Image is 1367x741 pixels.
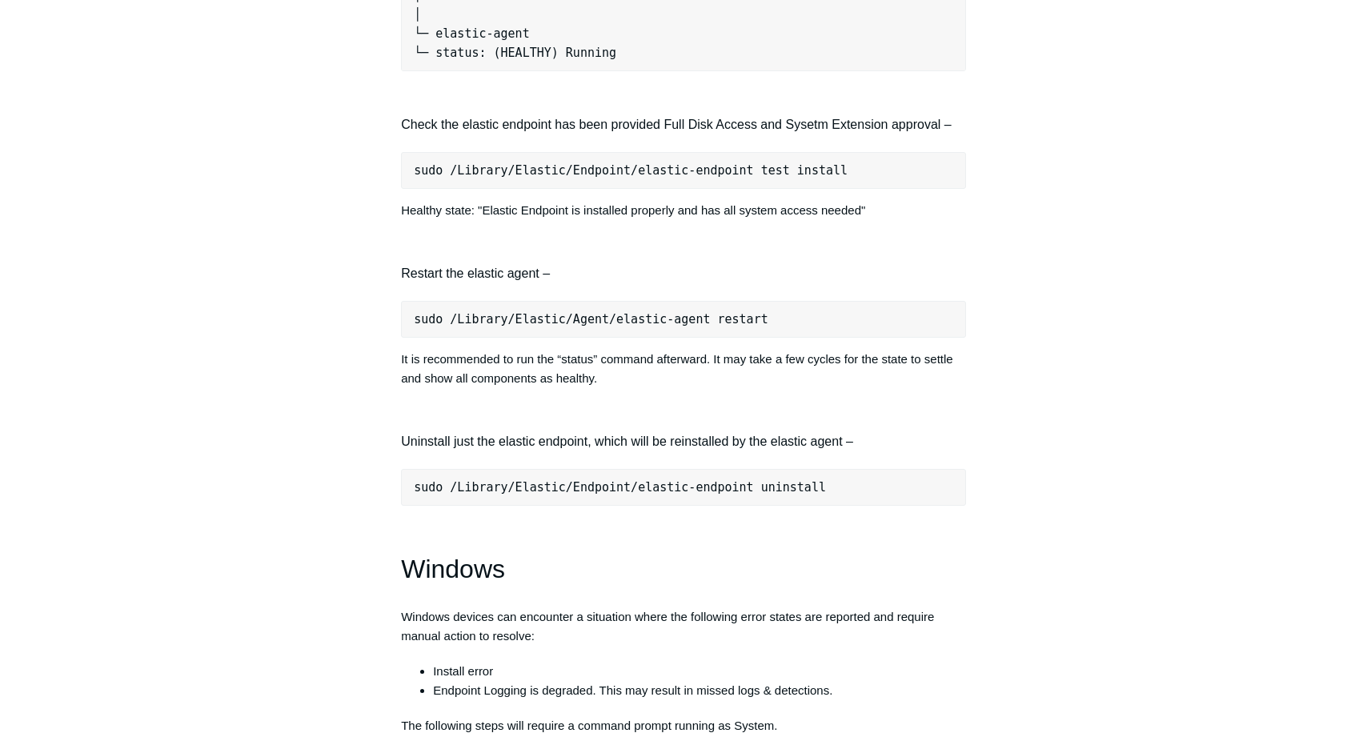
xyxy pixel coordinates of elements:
h4: Restart the elastic agent – [401,263,966,284]
p: It is recommended to run the “status” command afterward. It may take a few cycles for the state t... [401,350,966,388]
h1: Windows [401,549,966,590]
li: Install error [433,662,966,681]
h4: Uninstall just the elastic endpoint, which will be reinstalled by the elastic agent – [401,431,966,452]
pre: sudo /Library/Elastic/Agent/elastic-agent restart [401,301,966,338]
p: The following steps will require a command prompt running as System. [401,716,966,735]
p: Windows devices can encounter a situation where the following error states are reported and requi... [401,607,966,646]
h4: Check the elastic endpoint has been provided Full Disk Access and Sysetm Extension approval – [401,114,966,135]
p: Healthy state: "Elastic Endpoint is installed properly and has all system access needed" [401,201,966,220]
li: Endpoint Logging is degraded. This may result in missed logs & detections. [433,681,966,700]
pre: sudo /Library/Elastic/Endpoint/elastic-endpoint test install [401,152,966,189]
pre: sudo /Library/Elastic/Endpoint/elastic-endpoint uninstall [401,469,966,506]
